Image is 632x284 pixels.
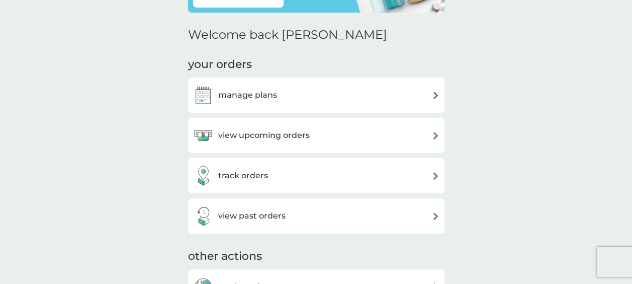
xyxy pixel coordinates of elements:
[432,212,439,220] img: arrow right
[218,169,268,182] h3: track orders
[432,132,439,139] img: arrow right
[188,57,252,73] h3: your orders
[432,92,439,99] img: arrow right
[432,172,439,180] img: arrow right
[218,129,310,142] h3: view upcoming orders
[188,249,262,264] h3: other actions
[188,28,387,42] h2: Welcome back [PERSON_NAME]
[218,89,277,102] h3: manage plans
[218,209,286,223] h3: view past orders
